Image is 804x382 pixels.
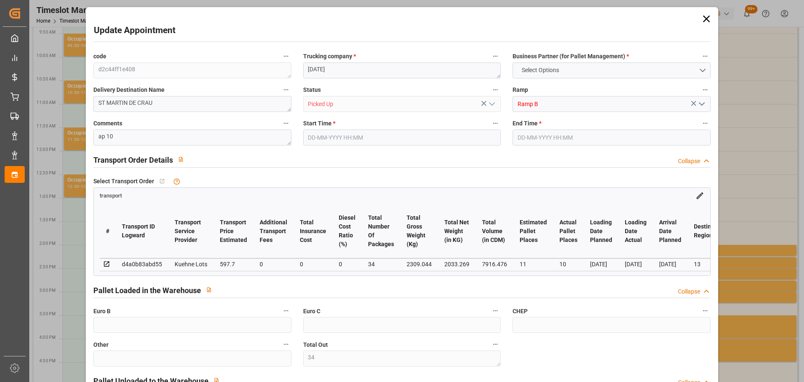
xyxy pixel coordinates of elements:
th: Arrival Date Planned [653,204,688,258]
div: 0 [339,259,356,269]
h2: Pallet Loaded in the Warehouse [93,285,201,296]
div: 7916.476 [482,259,507,269]
div: [DATE] [625,259,647,269]
button: Ramp [700,84,711,95]
button: open menu [485,98,498,111]
th: Loading Date Planned [584,204,618,258]
button: Euro C [490,305,501,316]
button: CHEP [700,305,711,316]
button: End Time * [700,118,711,129]
th: Total Gross Weight (Kg) [400,204,438,258]
input: DD-MM-YYYY HH:MM [303,130,501,146]
span: code [93,52,106,61]
span: Trucking company [303,52,356,61]
button: View description [201,282,217,298]
span: Select Transport Order [93,177,154,186]
input: Type to search/select [513,96,710,112]
span: Business Partner (for Pallet Management) [513,52,629,61]
th: # [100,204,116,258]
button: Delivery Destination Name [281,84,291,95]
h2: Transport Order Details [93,154,173,166]
th: Diesel Cost Ratio (%) [332,204,362,258]
span: Euro C [303,307,320,316]
th: Transport Price Estimated [214,204,253,258]
div: Collapse [678,287,700,296]
th: Estimated Pallet Places [513,204,553,258]
button: Trucking company * [490,51,501,62]
th: Total Insurance Cost [294,204,332,258]
div: 2309.044 [407,259,432,269]
textarea: ap 10 [93,130,291,146]
div: [DATE] [659,259,681,269]
span: CHEP [513,307,528,316]
th: Transport ID Logward [116,204,168,258]
span: Total Out [303,340,328,349]
span: Ramp [513,86,528,94]
div: 13 [694,259,725,269]
textarea: [DATE] [303,62,501,78]
input: Type to search/select [303,96,501,112]
a: transport [100,192,122,198]
h2: Update Appointment [94,24,175,37]
div: 10 [559,259,577,269]
div: 0 [300,259,326,269]
span: transport [100,192,122,199]
div: 11 [520,259,547,269]
button: open menu [513,62,710,78]
button: Status [490,84,501,95]
div: 597.7 [220,259,247,269]
span: Other [93,340,108,349]
div: Kuehne Lots [175,259,207,269]
span: Euro B [93,307,111,316]
th: Total Number Of Packages [362,204,400,258]
button: Euro B [281,305,291,316]
span: Status [303,86,321,94]
th: Actual Pallet Places [553,204,584,258]
div: [DATE] [590,259,612,269]
th: Transport Service Provider [168,204,214,258]
button: open menu [695,98,707,111]
textarea: ST MARTIN DE CRAU [93,96,291,112]
div: Collapse [678,157,700,166]
span: End Time [513,119,541,128]
button: code [281,51,291,62]
div: 0 [260,259,287,269]
button: Other [281,339,291,350]
button: Comments [281,118,291,129]
span: Delivery Destination Name [93,86,165,94]
button: Start Time * [490,118,501,129]
span: Select Options [518,66,563,75]
th: Destination Region [688,204,731,258]
th: Additional Transport Fees [253,204,294,258]
div: 34 [368,259,394,269]
button: Business Partner (for Pallet Management) * [700,51,711,62]
div: d4a0b83abd55 [122,259,162,269]
div: 2033.269 [444,259,469,269]
span: Comments [93,119,122,128]
span: Start Time [303,119,335,128]
th: Total Net Weight (in KG) [438,204,476,258]
button: Total Out [490,339,501,350]
input: DD-MM-YYYY HH:MM [513,130,710,146]
textarea: d2c44ff1e408 [93,62,291,78]
th: Total Volume (in CDM) [476,204,513,258]
th: Loading Date Actual [618,204,653,258]
textarea: 34 [303,351,501,366]
button: View description [173,151,189,167]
